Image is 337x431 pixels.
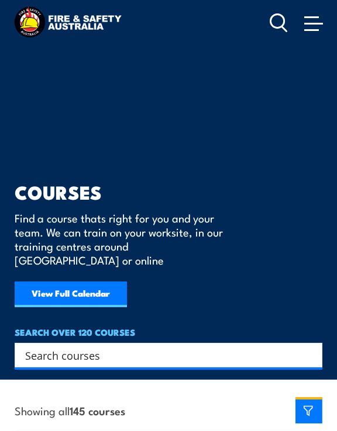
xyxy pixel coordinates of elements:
[15,325,322,340] h4: SEARCH OVER 120 COURSES
[27,347,299,363] form: Search form
[25,346,297,364] input: Search input
[15,281,127,307] a: View Full Calendar
[302,347,318,363] button: Search magnifier button
[15,211,228,267] p: Find a course thats right for you and your team. We can train on your worksite, in our training c...
[15,404,125,416] span: Showing all
[15,183,240,200] h1: COURSES
[70,402,125,418] strong: 145 courses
